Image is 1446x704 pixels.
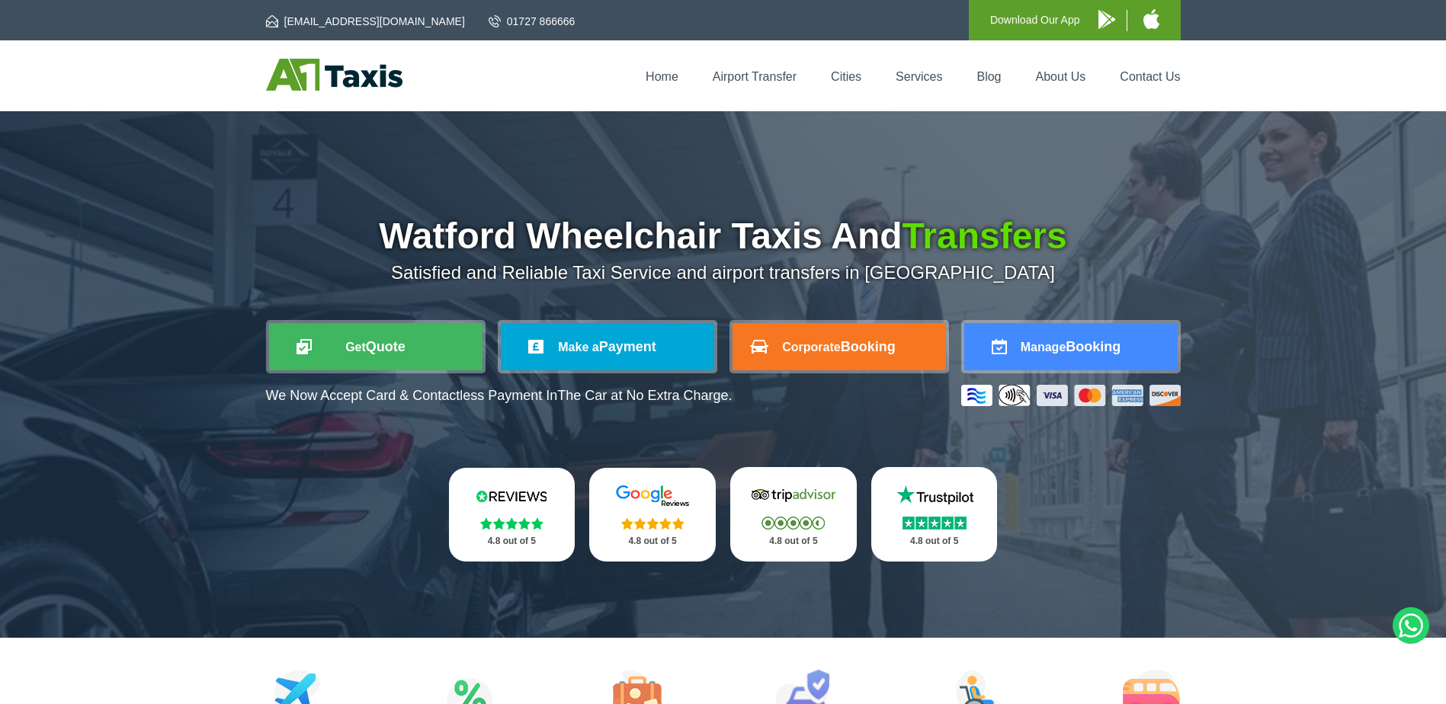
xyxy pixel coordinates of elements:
img: A1 Taxis Android App [1098,10,1115,29]
a: ManageBooking [964,323,1178,370]
span: Transfers [903,216,1067,256]
span: Manage [1021,341,1066,354]
p: We Now Accept Card & Contactless Payment In [266,388,733,404]
h1: Watford Wheelchair Taxis And [266,218,1181,254]
img: Stars [621,517,685,530]
p: 4.8 out of 5 [606,532,699,551]
a: Cities [831,70,861,83]
a: About Us [1036,70,1086,83]
a: Make aPayment [501,323,714,370]
img: Google [607,485,698,507]
a: Airport Transfer [713,70,797,83]
a: Google Stars 4.8 out of 5 [589,468,716,562]
img: A1 Taxis iPhone App [1143,9,1159,29]
a: Home [646,70,678,83]
p: 4.8 out of 5 [888,532,981,551]
span: Make a [558,341,598,354]
a: Blog [976,70,1001,83]
p: 4.8 out of 5 [747,532,840,551]
a: CorporateBooking [733,323,946,370]
a: Reviews.io Stars 4.8 out of 5 [449,468,576,562]
span: The Car at No Extra Charge. [557,388,732,403]
p: Download Our App [990,11,1080,30]
img: Tripadvisor [748,484,839,507]
img: Credit And Debit Cards [961,385,1181,406]
img: Stars [480,517,543,530]
a: Contact Us [1120,70,1180,83]
span: Get [345,341,366,354]
img: Trustpilot [889,484,980,507]
img: Reviews.io [466,485,557,507]
img: Stars [761,517,825,530]
img: Stars [903,517,967,530]
p: Satisfied and Reliable Taxi Service and airport transfers in [GEOGRAPHIC_DATA] [266,262,1181,283]
p: 4.8 out of 5 [466,532,559,551]
a: GetQuote [269,323,483,370]
span: Corporate [782,341,840,354]
a: Tripadvisor Stars 4.8 out of 5 [730,467,857,562]
a: 01727 866666 [489,14,576,29]
img: A1 Taxis St Albans LTD [266,59,402,91]
a: Services [896,70,942,83]
a: Trustpilot Stars 4.8 out of 5 [871,467,998,562]
a: [EMAIL_ADDRESS][DOMAIN_NAME] [266,14,465,29]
